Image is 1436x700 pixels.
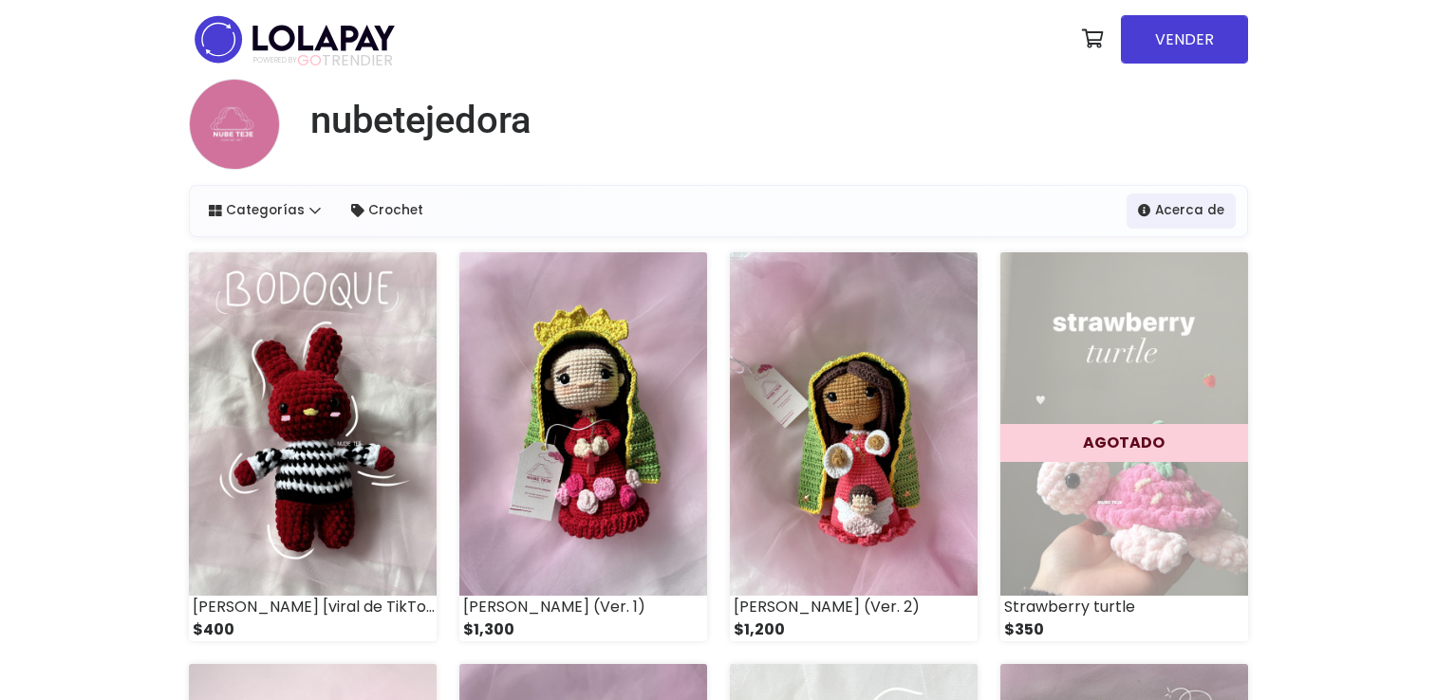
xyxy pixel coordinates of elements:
[310,98,532,143] h1: nubetejedora
[459,252,707,641] a: [PERSON_NAME] (Ver. 1) $1,300
[459,618,707,641] div: $1,300
[189,618,437,641] div: $400
[197,193,333,228] a: Categorías
[730,252,978,596] img: small_1727181705895.jpeg
[189,252,437,641] a: [PERSON_NAME] [viral de TikTok] $400
[189,9,401,69] img: logo
[459,596,707,618] div: [PERSON_NAME] (Ver. 1)
[1000,424,1248,462] div: AGOTADO
[1000,618,1248,641] div: $350
[1000,252,1248,596] img: small_1726450975921.jpeg
[730,596,978,618] div: [PERSON_NAME] (Ver. 2)
[1000,596,1248,618] div: Strawberry turtle
[295,98,532,143] a: nubetejedora
[297,49,322,71] span: GO
[189,79,280,170] img: small.png
[730,252,978,641] a: [PERSON_NAME] (Ver. 2) $1,200
[189,596,437,618] div: [PERSON_NAME] [viral de TikTok]
[1121,15,1248,64] a: VENDER
[1000,252,1248,641] a: AGOTADO Strawberry turtle $350
[253,55,297,65] span: POWERED BY
[459,252,707,596] img: small_1727181918516.jpeg
[253,52,393,69] span: TRENDIER
[189,252,437,596] img: small_1743435623435.jpeg
[730,618,978,641] div: $1,200
[340,193,435,228] a: Crochet
[1127,193,1236,228] a: Acerca de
